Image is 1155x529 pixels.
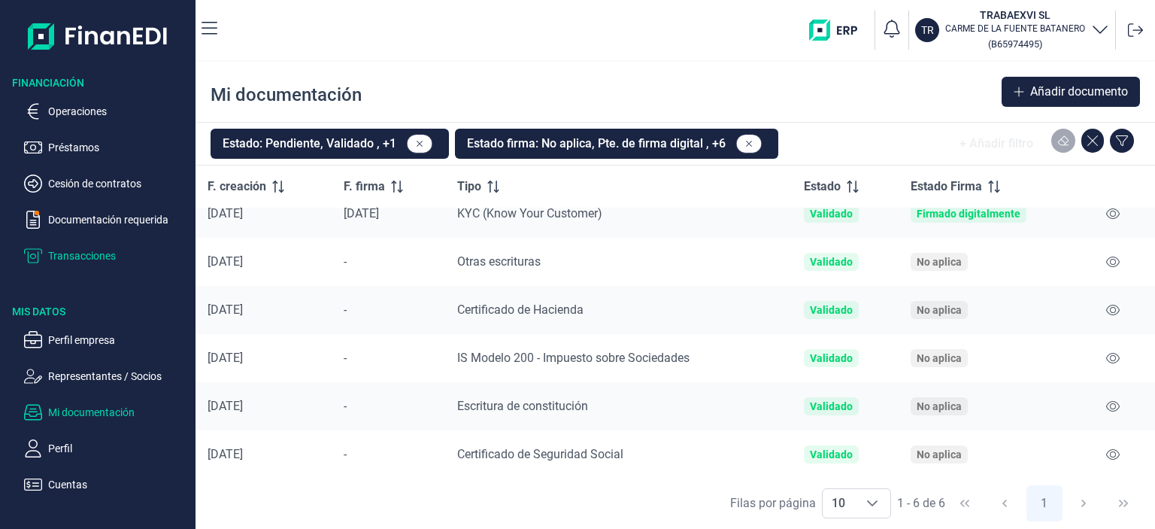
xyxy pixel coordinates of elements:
button: Estado: Pendiente, Validado , +1 [211,129,449,159]
span: 1 - 6 de 6 [897,497,945,509]
div: [DATE] [208,351,320,366]
div: Filas por página [730,494,816,512]
div: Choose [854,489,890,518]
span: KYC (Know Your Customer) [457,206,602,220]
p: CARME DE LA FUENTE BATANERO [945,23,1085,35]
div: Firmado digitalmente [917,208,1020,220]
h3: TRABAEXVI SL [945,8,1085,23]
span: IS Modelo 200 - Impuesto sobre Sociedades [457,351,690,365]
div: No aplica [917,448,962,461]
span: Estado Firma [911,178,982,196]
button: Préstamos [24,138,189,157]
div: Validado [810,256,853,268]
button: Last Page [1105,485,1141,521]
p: Cesión de contratos [48,175,189,193]
button: Añadir documento [1002,77,1140,107]
button: Perfil empresa [24,331,189,349]
div: [DATE] [344,206,432,221]
button: Mi documentación [24,403,189,421]
p: TR [921,23,934,38]
span: Certificado de Hacienda [457,303,584,317]
div: No aplica [917,256,962,268]
button: Cesión de contratos [24,175,189,193]
span: Estado [804,178,841,196]
span: Añadir documento [1030,83,1128,101]
p: Mi documentación [48,403,189,421]
div: [DATE] [208,303,320,318]
p: Perfil empresa [48,331,189,349]
div: - [344,254,432,269]
div: Validado [810,352,853,364]
span: F. creación [208,178,266,196]
p: Operaciones [48,102,189,120]
button: Next Page [1066,485,1102,521]
button: Representantes / Socios [24,367,189,385]
p: Cuentas [48,476,189,494]
button: Cuentas [24,476,189,494]
div: No aplica [917,400,962,412]
div: Validado [810,304,853,316]
button: First Page [947,485,983,521]
span: F. firma [344,178,385,196]
p: Préstamos [48,138,189,157]
button: Estado firma: No aplica, Pte. de firma digital , +6 [455,129,778,159]
div: No aplica [917,352,962,364]
div: No aplica [917,304,962,316]
div: [DATE] [208,447,320,462]
img: Logo de aplicación [28,12,168,60]
small: Copiar cif [988,38,1042,50]
button: Documentación requerida [24,211,189,229]
p: Representantes / Socios [48,367,189,385]
span: Otras escrituras [457,254,541,269]
p: Documentación requerida [48,211,189,229]
div: Validado [810,448,853,461]
div: Validado [810,208,853,220]
div: - [344,303,432,318]
span: Tipo [457,178,481,196]
div: [DATE] [208,206,320,221]
button: Transacciones [24,247,189,265]
button: Perfil [24,439,189,458]
div: Mi documentación [211,83,362,107]
button: Page 1 [1026,485,1063,521]
p: Perfil [48,439,189,458]
div: - [344,399,432,414]
div: - [344,351,432,366]
div: - [344,447,432,462]
span: Certificado de Seguridad Social [457,447,623,461]
button: Operaciones [24,102,189,120]
span: 10 [823,489,854,518]
p: Transacciones [48,247,189,265]
img: erp [809,20,869,41]
span: Escritura de constitución [457,399,588,413]
div: [DATE] [208,399,320,414]
button: TRTRABAEXVI SLCARME DE LA FUENTE BATANERO(B65974495) [915,8,1109,53]
div: Validado [810,400,853,412]
button: Previous Page [987,485,1023,521]
div: [DATE] [208,254,320,269]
